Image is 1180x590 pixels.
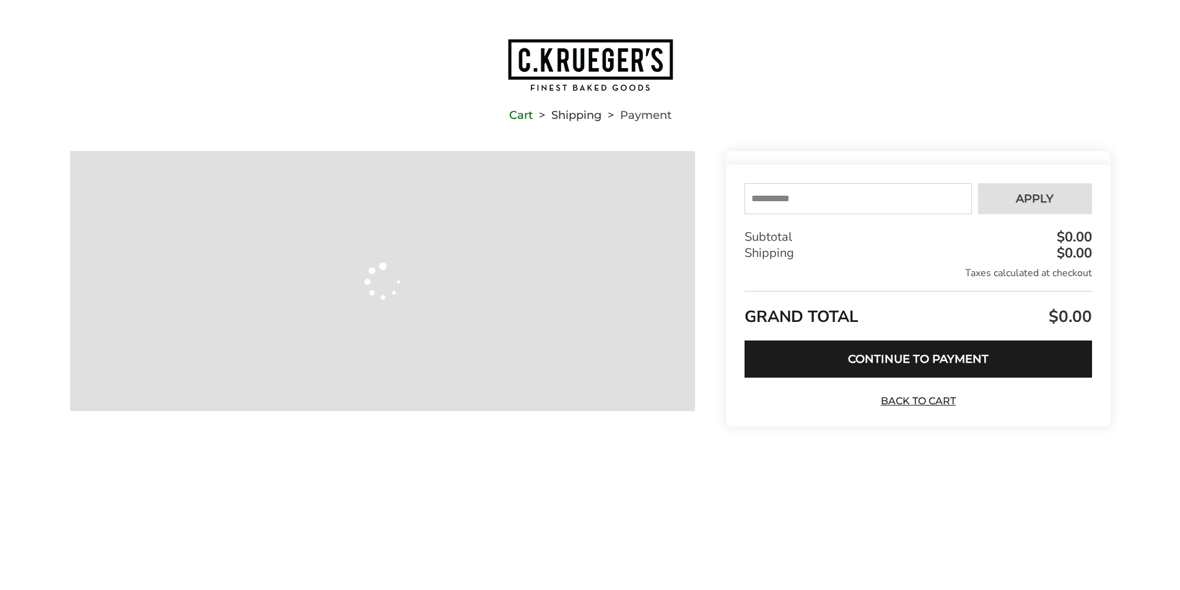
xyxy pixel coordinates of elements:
div: $0.00 [1054,246,1092,260]
div: Shipping [745,245,1091,261]
div: Subtotal [745,229,1091,245]
div: $0.00 [1054,230,1092,244]
a: Back to Cart [875,394,961,408]
div: Taxes calculated at checkout [745,266,1091,280]
li: Shipping [533,111,601,119]
button: Apply [978,183,1092,214]
span: Payment [620,111,671,119]
div: GRAND TOTAL [745,291,1091,331]
span: $0.00 [1046,306,1092,328]
a: Go to home page [70,38,1111,92]
a: Cart [509,111,533,119]
img: C.KRUEGER'S [507,38,674,92]
button: Continue to Payment [745,341,1091,378]
span: Apply [1016,193,1054,204]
